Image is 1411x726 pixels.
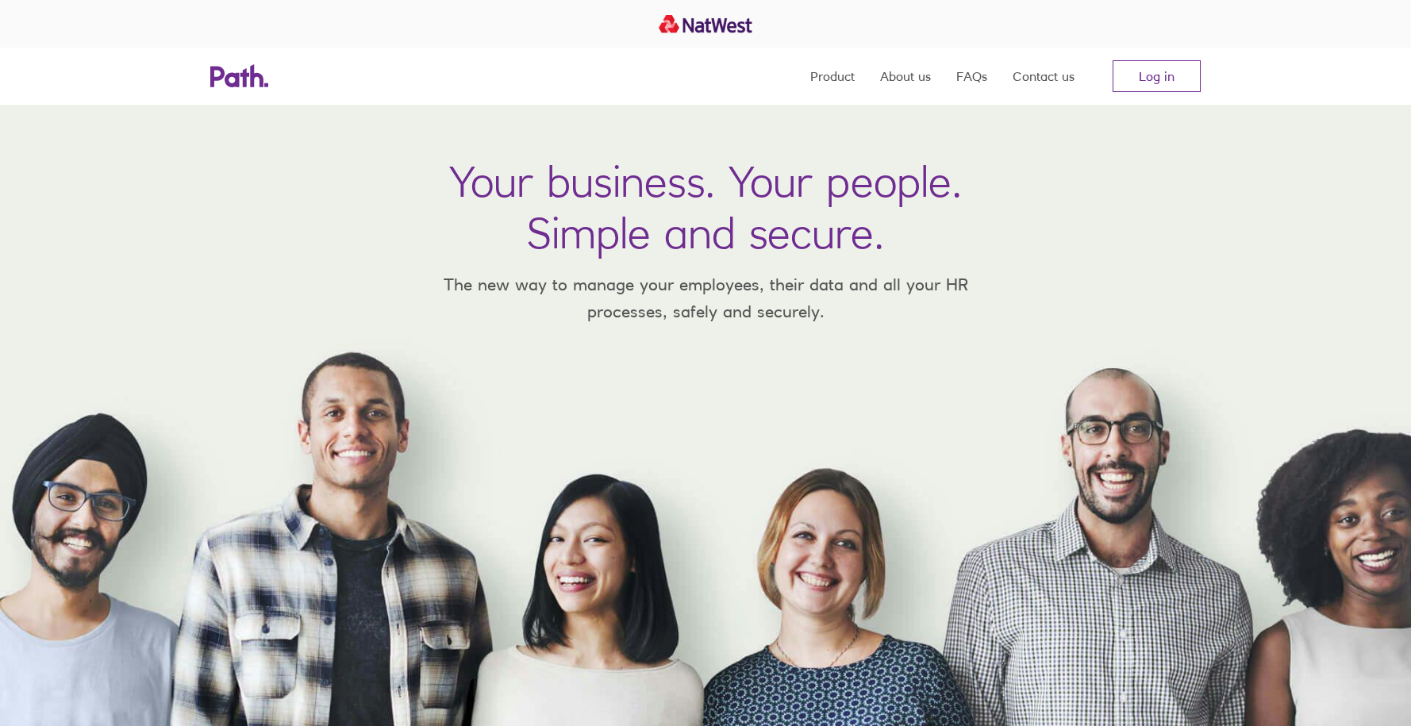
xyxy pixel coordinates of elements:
a: Product [810,48,855,105]
a: FAQs [956,48,987,105]
h1: Your business. Your people. Simple and secure. [449,156,962,259]
p: The new way to manage your employees, their data and all your HR processes, safely and securely. [420,271,991,325]
a: Log in [1113,60,1201,92]
a: About us [880,48,931,105]
a: Contact us [1013,48,1075,105]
